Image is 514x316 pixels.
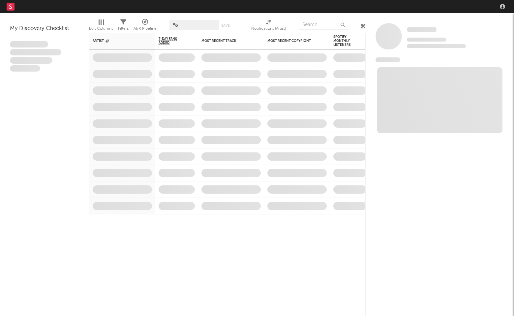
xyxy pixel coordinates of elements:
[134,16,157,36] div: A&R Pipeline
[376,57,400,62] span: News Feed
[10,65,40,72] span: Aliquam viverra
[251,16,286,36] div: Notifications (Artist)
[93,39,142,43] div: Artist
[299,20,348,30] input: Search...
[89,25,113,33] div: Edit Columns
[134,25,157,33] div: A&R Pipeline
[10,25,79,33] div: My Discovery Checklist
[10,41,48,47] span: Lorem ipsum dolor
[407,44,466,48] span: 0 fans last week
[10,57,52,64] span: Praesent ac interdum
[159,37,185,45] span: 7-Day Fans Added
[201,39,251,43] div: Most Recent Track
[407,26,437,33] a: Some Artist
[333,35,356,47] div: Spotify Monthly Listeners
[251,25,286,33] div: Notifications (Artist)
[118,16,129,36] div: Filters
[407,38,446,42] span: Tracking Since: [DATE]
[118,25,129,33] div: Filters
[10,49,61,56] span: Integer aliquet in purus et
[407,27,437,32] span: Some Artist
[221,24,230,27] button: Save
[267,39,317,43] div: Most Recent Copyright
[89,16,113,36] div: Edit Columns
